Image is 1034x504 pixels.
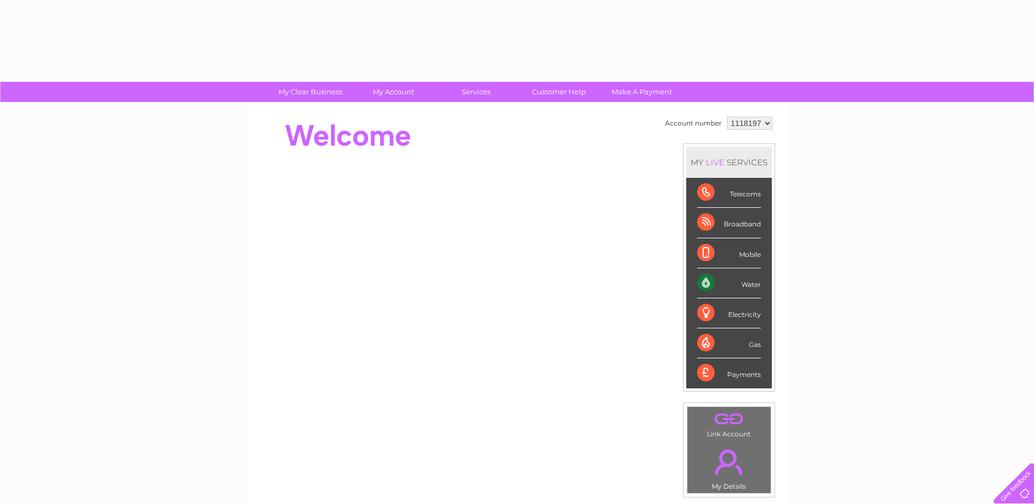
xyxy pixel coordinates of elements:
[697,298,761,328] div: Electricity
[697,238,761,268] div: Mobile
[265,82,355,102] a: My Clear Business
[686,147,772,178] div: MY SERVICES
[690,410,768,429] a: .
[690,443,768,481] a: .
[697,328,761,358] div: Gas
[514,82,604,102] a: Customer Help
[697,208,761,238] div: Broadband
[697,178,761,208] div: Telecoms
[697,268,761,298] div: Water
[687,406,771,441] td: Link Account
[662,114,724,133] td: Account number
[687,440,771,494] td: My Details
[704,157,727,167] div: LIVE
[348,82,438,102] a: My Account
[697,358,761,388] div: Payments
[597,82,687,102] a: Make A Payment
[431,82,521,102] a: Services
